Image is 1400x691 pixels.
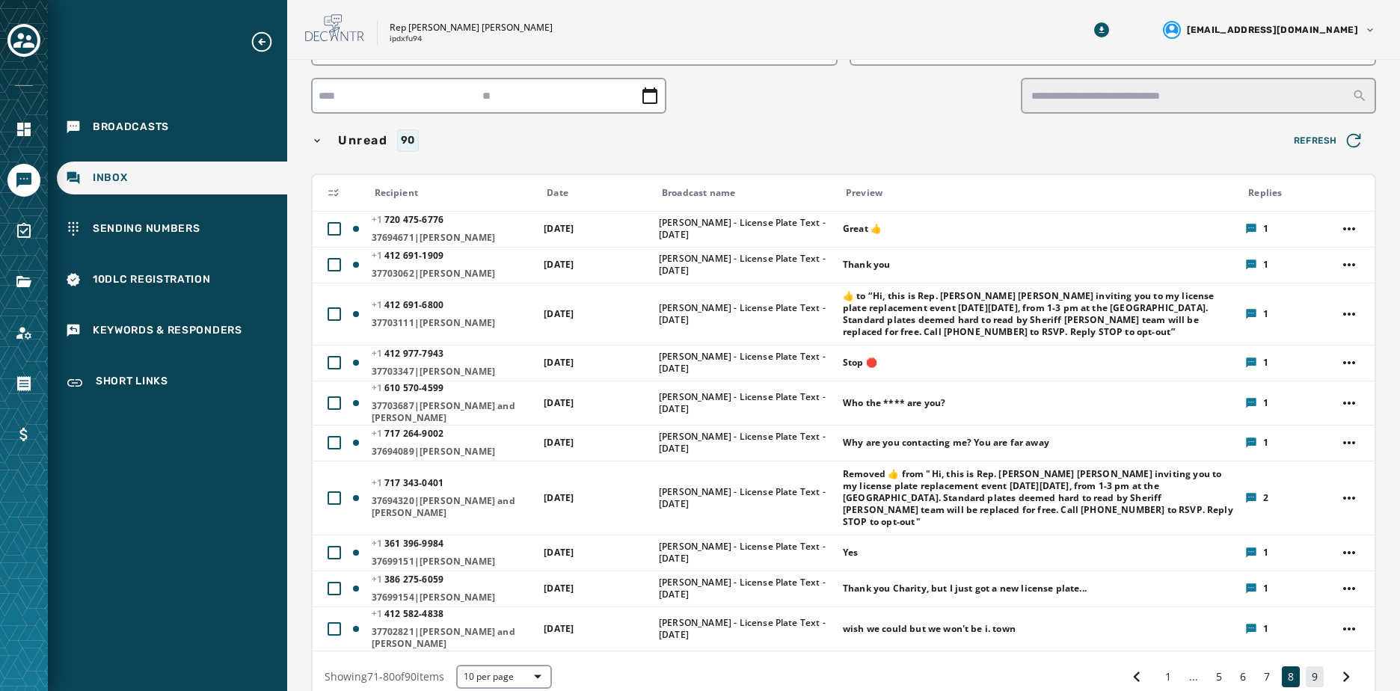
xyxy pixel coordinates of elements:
[372,427,385,440] span: +1
[843,357,877,369] span: Stop 🛑
[390,34,423,45] p: ipdxfu94
[1210,666,1228,687] button: 5
[1157,15,1382,45] button: User settings
[372,347,443,360] span: 412 977 - 7943
[843,259,890,271] span: Thank you
[372,400,535,424] span: 37703687|[PERSON_NAME] and [PERSON_NAME]
[372,607,443,620] span: 412 582 - 4838
[57,111,287,144] a: Navigate to Broadcasts
[662,187,833,199] div: Broadcast name
[659,486,833,510] span: [PERSON_NAME] - License Plate Text - [DATE]
[1258,666,1276,687] button: 7
[544,546,574,559] span: [DATE]
[843,397,945,409] span: Who the **** are you?
[372,573,443,586] span: 386 275 - 6059
[372,446,535,458] span: 37694089|[PERSON_NAME]
[544,582,574,595] span: [DATE]
[7,164,40,197] a: Navigate to Messaging
[57,212,287,245] a: Navigate to Sending Numbers
[57,162,287,194] a: Navigate to Inbox
[843,223,882,235] span: Great 👍
[372,268,535,280] span: 37703062|[PERSON_NAME]
[1263,223,1268,235] span: 1
[544,307,574,320] span: [DATE]
[96,374,168,392] span: Short Links
[372,347,385,360] span: +1
[544,396,574,409] span: [DATE]
[659,302,833,326] span: [PERSON_NAME] - License Plate Text - [DATE]
[1263,357,1268,369] span: 1
[1263,583,1268,595] span: 1
[659,391,833,415] span: [PERSON_NAME] - License Plate Text - [DATE]
[1263,547,1268,559] span: 1
[1234,666,1252,687] button: 6
[372,537,385,550] span: +1
[93,323,242,338] span: Keywords & Responders
[1282,126,1376,156] button: Refresh
[372,556,535,568] span: 37699151|[PERSON_NAME]
[1263,623,1268,635] span: 1
[544,622,574,635] span: [DATE]
[547,187,649,199] div: Date
[1088,16,1115,43] button: Download Menu
[311,129,1276,152] button: Unread90
[464,671,544,683] span: 10 per page
[325,669,444,684] span: Showing 71 - 80 of 90 items
[372,298,385,311] span: +1
[57,263,287,296] a: Navigate to 10DLC Registration
[544,258,574,271] span: [DATE]
[7,113,40,146] a: Navigate to Home
[7,215,40,248] a: Navigate to Surveys
[93,272,211,287] span: 10DLC Registration
[1263,397,1268,409] span: 1
[659,577,833,601] span: [PERSON_NAME] - License Plate Text - [DATE]
[659,217,833,241] span: [PERSON_NAME] - License Plate Text - [DATE]
[1263,437,1268,449] span: 1
[7,316,40,349] a: Navigate to Account
[1159,666,1177,687] button: 1
[372,249,443,262] span: 412 691 - 1909
[372,626,535,650] span: 37702821|[PERSON_NAME] and [PERSON_NAME]
[7,367,40,400] a: Navigate to Orders
[372,317,535,329] span: 37703111|[PERSON_NAME]
[843,437,1049,449] span: Why are you contacting me? You are far away
[1183,669,1204,684] span: ...
[843,468,1235,528] span: Removed ‌👍‌ from " Hi, this is Rep. [PERSON_NAME] [PERSON_NAME] inviting you to my license plate ...
[57,314,287,347] a: Navigate to Keywords & Responders
[1263,259,1268,271] span: 1
[372,607,385,620] span: +1
[93,221,200,236] span: Sending Numbers
[1263,308,1268,320] span: 1
[7,24,40,57] button: Toggle account select drawer
[93,171,128,185] span: Inbox
[659,617,833,641] span: [PERSON_NAME] - License Plate Text - [DATE]
[375,187,535,199] div: Recipient
[372,427,443,440] span: 717 264 - 9002
[843,290,1235,338] span: ​👍​ to “ Hi, this is Rep. [PERSON_NAME] [PERSON_NAME] inviting you to my license plate replacemen...
[843,547,858,559] span: Yes
[372,537,443,550] span: 361 396 - 9984
[1248,187,1327,199] div: Replies
[1263,492,1268,504] span: 2
[335,132,391,150] span: Unread
[846,187,1235,199] div: Preview
[544,491,574,504] span: [DATE]
[659,351,833,375] span: [PERSON_NAME] - License Plate Text - [DATE]
[397,129,419,152] div: 90
[372,213,443,226] span: 720 475 - 6776
[372,249,385,262] span: +1
[7,418,40,451] a: Navigate to Billing
[372,381,385,394] span: +1
[372,495,535,519] span: 37694320|[PERSON_NAME] and [PERSON_NAME]
[372,592,535,604] span: 37699154|[PERSON_NAME]
[372,232,535,244] span: 37694671|[PERSON_NAME]
[93,120,169,135] span: Broadcasts
[372,213,385,226] span: +1
[843,623,1016,635] span: wish we could but we won't be i. town
[1306,666,1324,687] button: 9
[372,366,535,378] span: 37703347|[PERSON_NAME]
[372,381,443,394] span: 610 570 - 4599
[544,222,574,235] span: [DATE]
[659,431,833,455] span: [PERSON_NAME] - License Plate Text - [DATE]
[57,365,287,401] a: Navigate to Short Links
